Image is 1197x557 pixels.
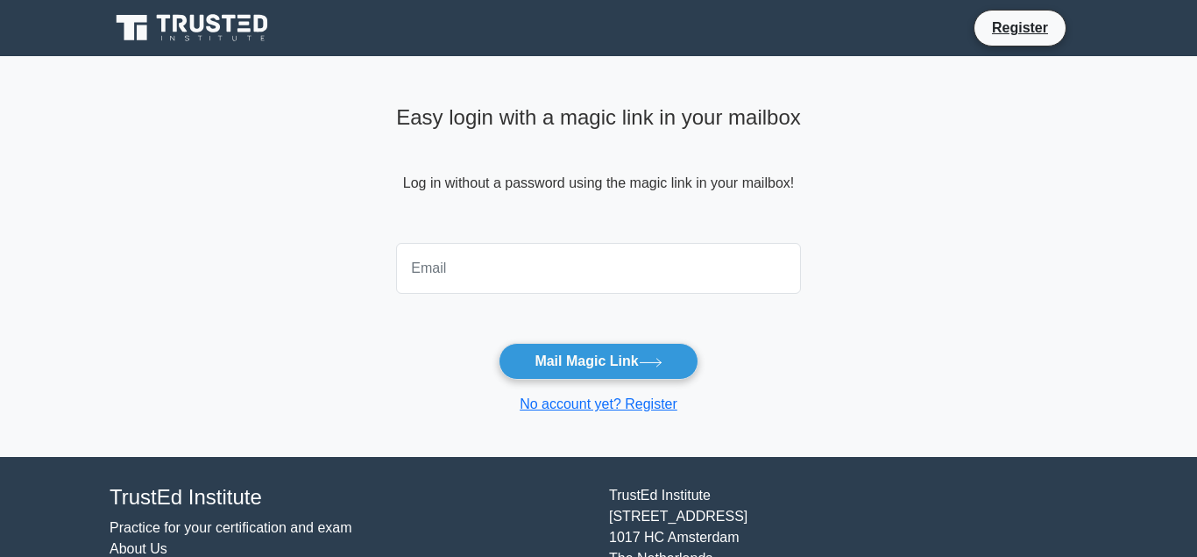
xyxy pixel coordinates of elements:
a: Practice for your certification and exam [110,520,352,535]
div: Log in without a password using the magic link in your mailbox! [396,98,801,236]
button: Mail Magic Link [499,343,698,380]
h4: Easy login with a magic link in your mailbox [396,105,801,131]
h4: TrustEd Institute [110,485,588,511]
input: Email [396,243,801,294]
a: Register [981,17,1059,39]
a: No account yet? Register [520,396,677,411]
a: About Us [110,541,167,556]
